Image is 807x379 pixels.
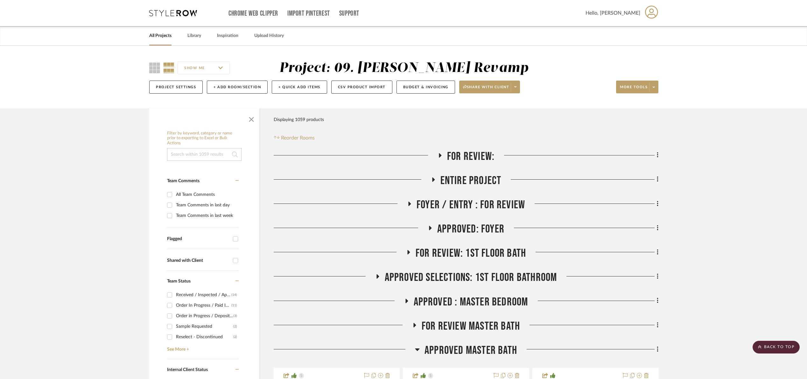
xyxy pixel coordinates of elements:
[217,32,238,40] a: Inspiration
[274,113,324,126] div: Displaying 1059 products
[228,11,278,16] a: Chrome Web Clipper
[272,81,327,94] button: + Quick Add Items
[339,11,359,16] a: Support
[422,319,520,333] span: FOR REVIEW Master Bath
[167,236,230,242] div: Flagged
[167,148,242,161] input: Search within 1059 results
[149,81,203,94] button: Project Settings
[167,279,191,283] span: Team Status
[233,321,237,332] div: (2)
[385,271,557,284] span: Approved Selections: 1st Floor Bathroom
[187,32,201,40] a: Library
[440,174,502,188] span: Entire Project
[274,134,315,142] button: Reorder Rooms
[425,344,517,357] span: Approved Master Bath
[417,198,525,212] span: Foyer / Entry : For Review
[287,11,330,16] a: Import Pinterest
[281,134,315,142] span: Reorder Rooms
[620,85,648,94] span: More tools
[463,85,509,94] span: Share with client
[231,300,237,311] div: (11)
[233,311,237,321] div: (3)
[167,368,208,372] span: Internal Client Status
[414,295,528,309] span: APPROVED : Master Bedroom
[176,321,233,332] div: Sample Requested
[459,81,520,93] button: Share with client
[254,32,284,40] a: Upload History
[396,81,455,94] button: Budget & Invoicing
[231,290,237,300] div: (14)
[167,258,230,263] div: Shared with Client
[233,332,237,342] div: (2)
[416,247,526,260] span: For review: 1st floor bath
[176,189,237,200] div: All Team Comments
[176,211,237,221] div: Team Comments in last week
[167,131,242,146] h6: Filter by keyword, category or name prior to exporting to Excel or Bulk Actions
[176,311,233,321] div: Order in Progress / Deposit Paid / Balance due
[331,81,392,94] button: CSV Product Import
[753,341,800,354] scroll-to-top-button: BACK TO TOP
[176,332,233,342] div: Reselect - Discontinued
[176,300,231,311] div: Order In Progress / Paid In Full w/ Freight, No Balance due
[149,32,172,40] a: All Projects
[176,200,237,210] div: Team Comments in last day
[447,150,495,163] span: For Review:
[165,342,239,352] a: See More +
[586,9,640,17] span: Hello, [PERSON_NAME]
[616,81,658,93] button: More tools
[279,61,529,75] div: Project: 09. [PERSON_NAME] Revamp
[167,179,200,183] span: Team Comments
[207,81,268,94] button: + Add Room/Section
[245,112,258,125] button: Close
[176,290,231,300] div: Received / Inspected / Approved
[437,222,504,236] span: Approved: Foyer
